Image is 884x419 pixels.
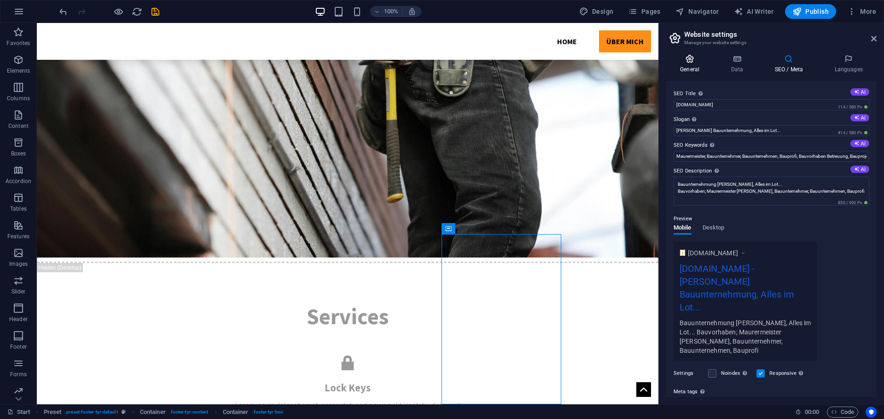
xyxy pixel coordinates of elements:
h4: General [666,54,717,74]
div: Preview [674,224,724,242]
h6: Session time [795,407,820,418]
div: [DOMAIN_NAME] - [PERSON_NAME] Bauunternehmung, Alles im Lot... [680,262,811,318]
p: Preview [674,213,692,224]
i: On resize automatically adjust zoom level to fit chosen device. [408,7,416,16]
h6: 100% [384,6,399,17]
button: 100% [370,6,403,17]
label: SEO Title [674,88,869,99]
p: Header [9,316,28,323]
button: AI Writer [730,4,778,19]
button: save [150,6,161,17]
span: 00 00 [805,407,819,418]
img: favicon-DaMztYRTJ2yi702AfdvPMA-nERI21VE_-Q6s_KMZB2VqA.png [680,250,686,256]
h4: SEO / Meta [761,54,820,74]
h4: Languages [820,54,877,74]
nav: breadcrumb [44,407,283,418]
p: Elements [7,67,30,75]
label: Noindex [721,368,751,379]
p: Favorites [6,40,30,47]
p: Columns [7,95,30,102]
span: Publish [792,7,829,16]
span: Click to select. Double-click to edit [140,407,166,418]
p: Forms [10,371,27,378]
p: Boxes [11,150,26,157]
h2: Website settings [684,30,877,39]
button: Slogan [850,114,869,121]
p: Images [9,260,28,268]
span: Desktop [703,222,725,235]
label: Responsive [769,368,806,379]
label: Slogan [674,114,869,125]
button: SEO Title [850,88,869,96]
span: [DOMAIN_NAME] [688,248,738,258]
h4: Data [717,54,761,74]
p: Accordion [6,178,31,185]
button: SEO Keywords [850,140,869,147]
input: Slogan... [674,125,869,136]
i: Reload page [132,6,142,17]
span: AI Writer [734,7,774,16]
span: Click to select. Double-click to edit [44,407,62,418]
span: Mobile [674,222,692,235]
button: Publish [785,4,836,19]
span: 414 / 580 Px [836,130,869,136]
span: : [811,408,813,415]
label: Meta tags [674,386,869,397]
button: undo [58,6,69,17]
button: Navigator [672,4,723,19]
button: Pages [624,4,664,19]
button: Design [576,4,617,19]
span: . preset-footer-tyr-default [65,407,117,418]
span: . footer-tyr-content [169,407,209,418]
div: Bauunternehmung [PERSON_NAME], Alles im Lot... Bauvorhaben; Maurermeister [PERSON_NAME], Bauunter... [680,318,811,355]
button: More [843,4,880,19]
span: Design [579,7,614,16]
span: . footer-tyr-box [252,407,283,418]
button: reload [131,6,142,17]
p: Slider [12,288,26,295]
label: SEO Keywords [674,140,869,151]
i: This element is a customizable preset [122,409,126,414]
i: Save (Ctrl+S) [150,6,161,17]
label: Settings [674,368,704,379]
p: Footer [10,343,27,350]
button: Usercentrics [866,407,877,418]
span: Navigator [675,7,719,16]
span: Click to select. Double-click to edit [223,407,249,418]
span: 114 / 580 Px [836,104,869,110]
span: Code [831,407,854,418]
div: Design (Ctrl+Alt+Y) [576,4,617,19]
button: SEO Description [850,166,869,173]
p: Tables [10,205,27,212]
span: 850 / 990 Px [836,200,869,206]
p: Features [7,233,29,240]
p: Content [8,122,29,130]
button: Code [827,407,858,418]
span: More [847,7,876,16]
i: Undo: Change text (Ctrl+Z) [58,6,69,17]
button: Click here to leave preview mode and continue editing [113,6,124,17]
h3: Manage your website settings [684,39,858,47]
label: SEO Description [674,166,869,177]
a: Click to cancel selection. Double-click to open Pages [7,407,30,418]
span: Pages [628,7,660,16]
